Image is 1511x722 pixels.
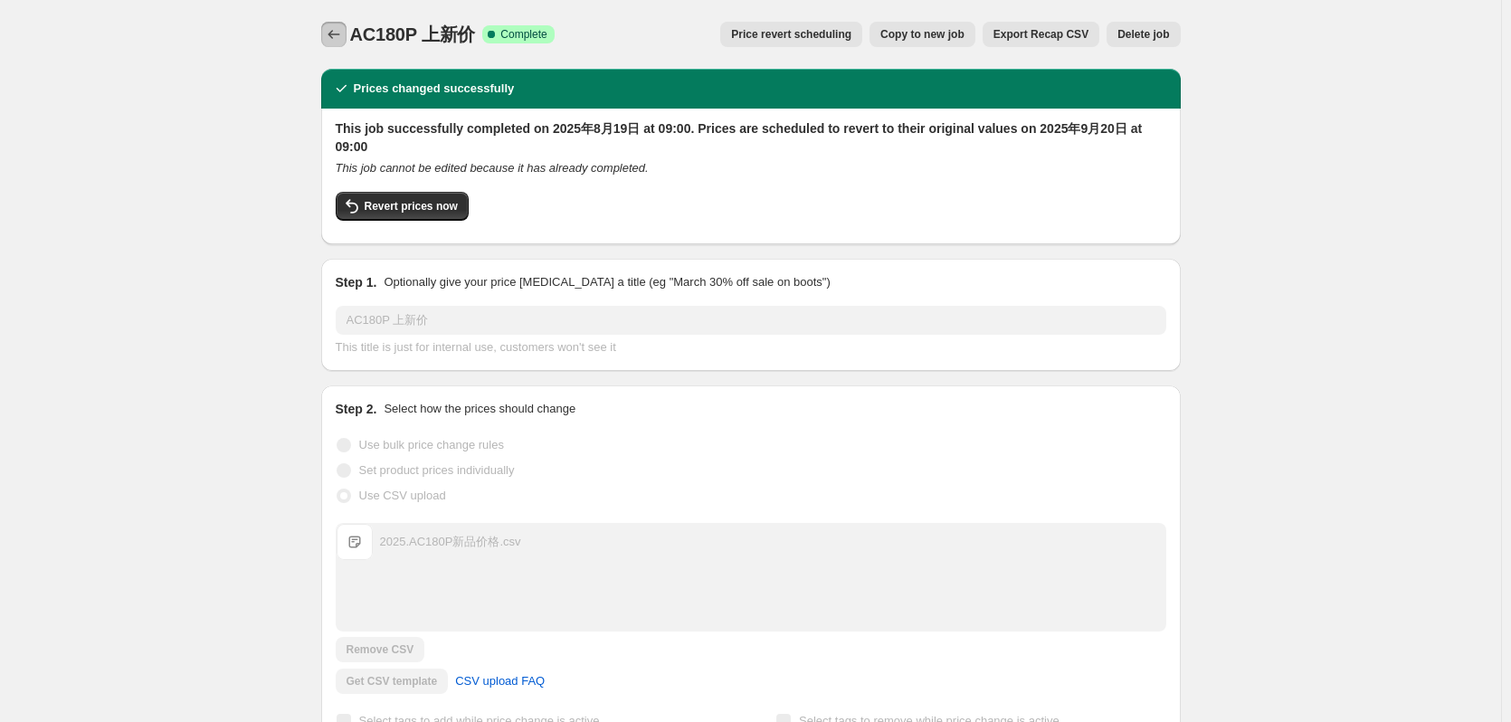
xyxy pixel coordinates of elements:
h2: This job successfully completed on 2025年8月19日 at 09:00. Prices are scheduled to revert to their o... [336,119,1166,156]
p: Select how the prices should change [384,400,575,418]
h2: Step 2. [336,400,377,418]
span: Use CSV upload [359,489,446,502]
span: AC180P 上新价 [350,24,476,44]
button: Price revert scheduling [720,22,862,47]
span: Revert prices now [365,199,458,214]
input: 30% off holiday sale [336,306,1166,335]
span: Set product prices individually [359,463,515,477]
i: This job cannot be edited because it has already completed. [336,161,649,175]
button: Copy to new job [870,22,975,47]
span: Delete job [1117,27,1169,42]
span: CSV upload FAQ [455,672,545,690]
button: Export Recap CSV [983,22,1099,47]
button: Revert prices now [336,192,469,221]
span: Export Recap CSV [993,27,1088,42]
span: Complete [500,27,546,42]
p: Optionally give your price [MEDICAL_DATA] a title (eg "March 30% off sale on boots") [384,273,830,291]
button: Price change jobs [321,22,347,47]
span: This title is just for internal use, customers won't see it [336,340,616,354]
span: Use bulk price change rules [359,438,504,451]
span: Copy to new job [880,27,965,42]
button: Delete job [1107,22,1180,47]
div: 2025.AC180P新品价格.csv [380,533,521,551]
h2: Step 1. [336,273,377,291]
a: CSV upload FAQ [444,667,556,696]
span: Price revert scheduling [731,27,851,42]
h2: Prices changed successfully [354,80,515,98]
